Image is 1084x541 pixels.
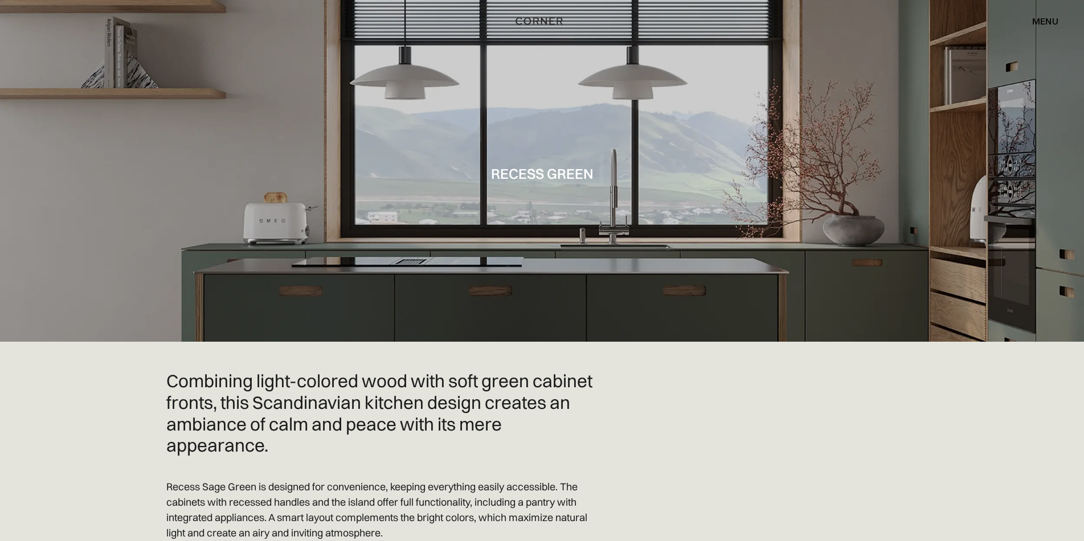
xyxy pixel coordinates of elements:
a: home [501,14,583,28]
div: menu [1032,17,1058,26]
p: Recess Sage Green is designed for convenience, keeping everything easily accessible. The cabinets... [166,479,599,540]
h2: Combining light-colored wood with soft green cabinet fronts, this Scandinavian kitchen design cre... [166,370,599,456]
div: menu [1021,11,1058,31]
h1: Recess Green [491,166,594,181]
